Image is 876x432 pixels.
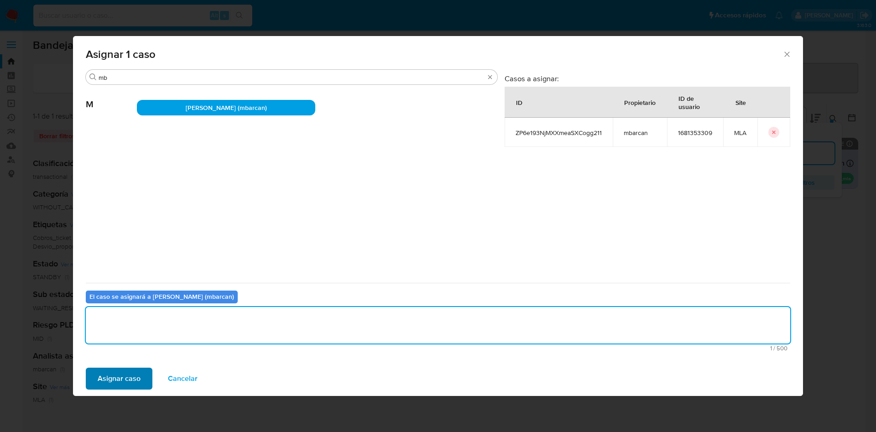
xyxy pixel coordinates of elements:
button: icon-button [768,127,779,138]
div: ID de usuario [667,87,723,117]
button: Cerrar ventana [782,50,791,58]
button: Buscar [89,73,97,81]
input: Buscar analista [99,73,485,82]
div: [PERSON_NAME] (mbarcan) [137,100,315,115]
div: ID [505,91,533,113]
div: Site [725,91,757,113]
span: mbarcan [624,129,656,137]
button: Asignar caso [86,368,152,390]
button: Cancelar [156,368,209,390]
span: M [86,85,137,110]
div: Propietario [613,91,667,113]
span: [PERSON_NAME] (mbarcan) [186,103,267,112]
h3: Casos a asignar: [505,74,790,83]
span: MLA [734,129,746,137]
b: El caso se asignará a [PERSON_NAME] (mbarcan) [89,292,234,301]
span: Asignar caso [98,369,141,389]
span: ZP6e193NjMXXmeaSXCogg211 [516,129,602,137]
span: Cancelar [168,369,198,389]
span: Asignar 1 caso [86,49,782,60]
span: 1681353309 [678,129,712,137]
button: Borrar [486,73,494,81]
div: assign-modal [73,36,803,396]
span: Máximo 500 caracteres [89,345,787,351]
